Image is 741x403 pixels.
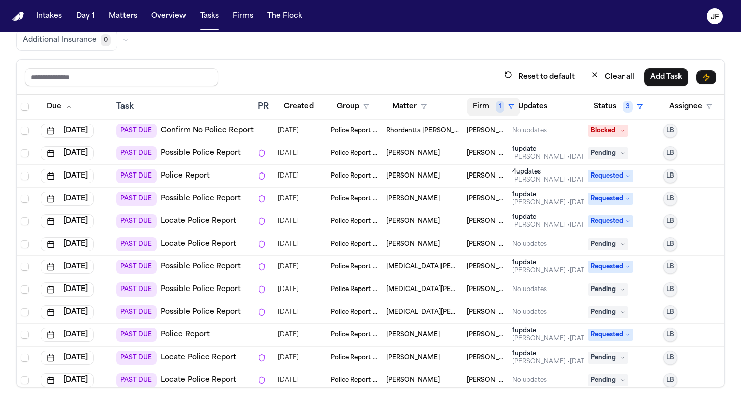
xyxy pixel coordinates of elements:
[147,7,190,25] button: Overview
[72,7,99,25] button: Day 1
[263,7,306,25] button: The Flock
[32,7,66,25] button: Intakes
[585,68,640,86] button: Clear all
[196,7,223,25] button: Tasks
[12,12,24,21] a: Home
[23,35,97,45] span: Additional Insurance
[696,70,716,84] button: Immediate Task
[498,68,581,86] button: Reset to default
[229,7,257,25] button: Firms
[105,7,141,25] button: Matters
[12,12,24,21] img: Finch Logo
[16,30,117,51] button: Additional Insurance0
[644,68,688,86] button: Add Task
[101,34,111,46] span: 0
